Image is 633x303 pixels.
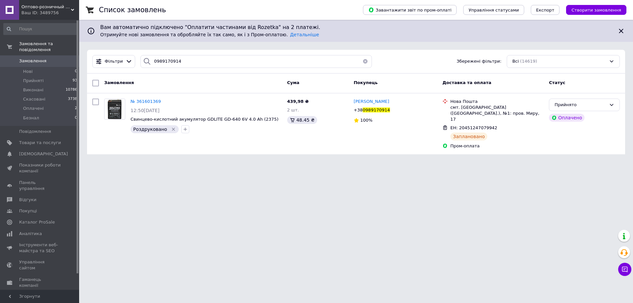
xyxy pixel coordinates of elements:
[23,106,44,111] span: Оплачені
[104,99,125,120] a: Фото товару
[19,208,37,214] span: Покупці
[450,125,497,130] span: ЕН: 20451247079942
[105,58,123,65] span: Фільтри
[73,78,77,84] span: 93
[100,24,612,31] span: Вам автоматично підключено "Оплатити частинами від Rozetka" на 2 платежі.
[287,80,299,85] span: Cума
[559,7,626,12] a: Створити замовлення
[354,99,389,105] a: [PERSON_NAME]
[23,69,33,75] span: Нові
[450,99,544,105] div: Нова Пошта
[618,263,631,276] button: Чат з покупцем
[131,108,160,113] span: 12:50[DATE]
[75,69,77,75] span: 0
[363,5,457,15] button: Завантажити звіт по пром-оплаті
[450,105,544,123] div: смт. [GEOGRAPHIC_DATA] ([GEOGRAPHIC_DATA].), №1: пров. Миру, 17
[363,107,390,112] span: 0989170914
[512,58,519,65] span: Всі
[463,5,524,15] button: Управління статусами
[19,129,51,135] span: Повідомлення
[287,107,299,112] span: 2 шт.
[19,197,36,203] span: Відгуки
[131,99,161,104] a: № 361601369
[354,107,363,112] span: +38
[468,8,519,13] span: Управління статусами
[107,99,122,119] img: Фото товару
[23,78,44,84] span: Прийняті
[19,180,61,192] span: Панель управління
[68,96,77,102] span: 3738
[19,231,42,237] span: Аналітика
[66,87,77,93] span: 10786
[75,115,77,121] span: 0
[19,219,55,225] span: Каталог ProSale
[19,259,61,271] span: Управління сайтом
[171,127,176,132] svg: Видалити мітку
[442,80,491,85] span: Доставка та оплата
[450,133,488,140] div: Заплановано
[133,127,167,132] span: Роздруковано
[19,140,61,146] span: Товари та послуги
[19,41,79,53] span: Замовлення та повідомлення
[104,80,134,85] span: Замовлення
[360,118,373,123] span: 100%
[368,7,451,13] span: Завантажити звіт по пром-оплаті
[531,5,560,15] button: Експорт
[99,6,166,14] h1: Список замовлень
[19,162,61,174] span: Показники роботи компанії
[520,59,537,64] span: (14619)
[450,143,544,149] div: Пром-оплата
[19,151,68,157] span: [DEMOGRAPHIC_DATA]
[23,96,45,102] span: Скасовані
[131,117,278,122] a: Свинцево-кислотний акумулятор GDLITE GD-640 6V 4.0 Ah (2375)
[75,106,77,111] span: 2
[555,102,606,108] div: Прийнято
[3,23,78,35] input: Пошук
[140,55,372,68] input: Пошук за номером замовлення, ПІБ покупця, номером телефону, Email, номером накладної
[23,87,44,93] span: Виконані
[100,32,319,37] span: Отримуйте нові замовлення та обробляйте їх так само, як і з Пром-оплатою.
[19,277,61,288] span: Гаманець компанії
[571,8,621,13] span: Створити замовлення
[549,80,565,85] span: Статус
[354,99,389,104] span: [PERSON_NAME]
[19,58,46,64] span: Замовлення
[23,115,39,121] span: Безнал
[457,58,501,65] span: Збережені фільтри:
[19,242,61,254] span: Інструменти веб-майстра та SEO
[359,55,372,68] button: Очистить
[287,116,317,124] div: 48.45 ₴
[536,8,555,13] span: Експорт
[21,4,71,10] span: Оптово-розничный интернет-магазин "SmartBuyOnline"
[566,5,626,15] button: Створити замовлення
[287,99,309,104] span: 439,98 ₴
[290,32,319,37] a: Детальніше
[21,10,79,16] div: Ваш ID: 3489756
[549,114,585,122] div: Оплачено
[354,80,378,85] span: Покупець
